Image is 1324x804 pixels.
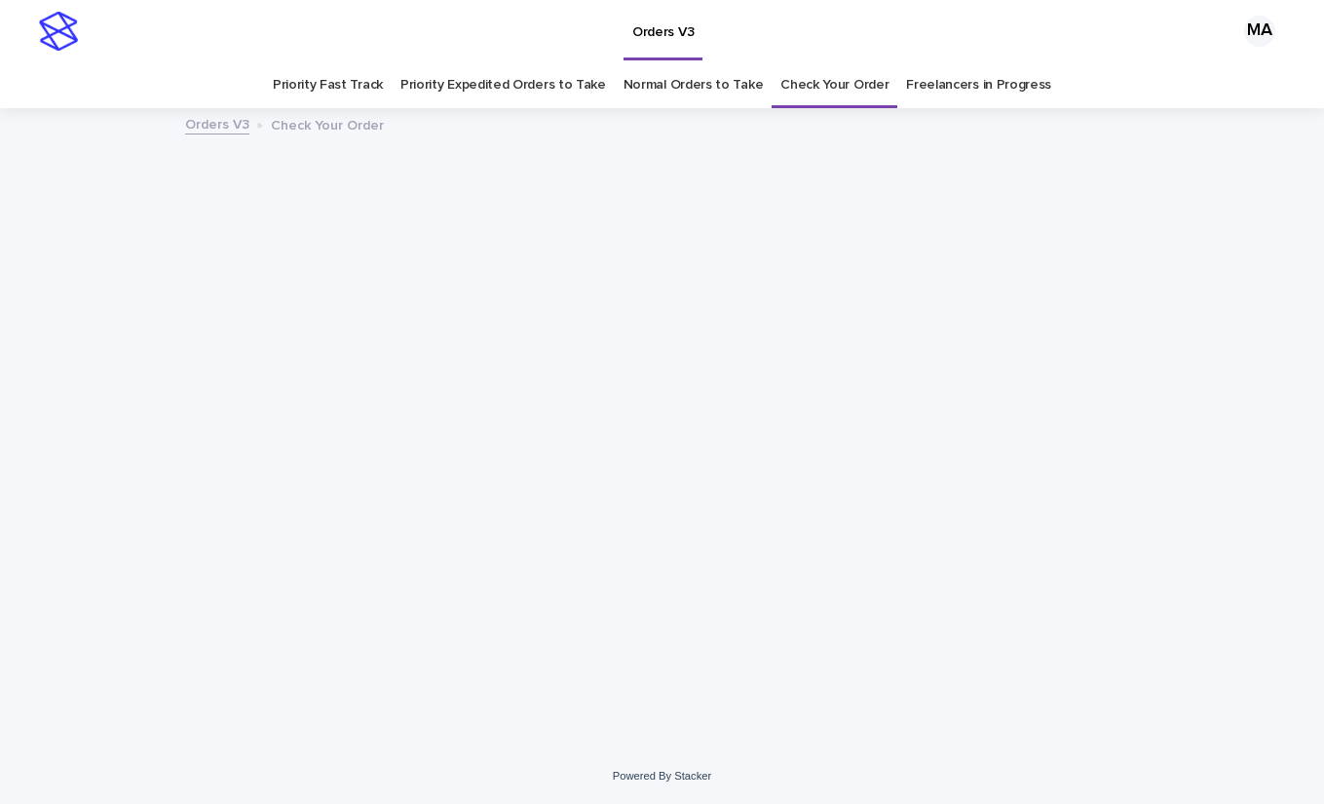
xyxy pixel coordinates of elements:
[780,62,889,108] a: Check Your Order
[1244,16,1275,47] div: MA
[271,113,384,134] p: Check Your Order
[185,112,249,134] a: Orders V3
[273,62,383,108] a: Priority Fast Track
[906,62,1051,108] a: Freelancers in Progress
[613,770,711,782] a: Powered By Stacker
[624,62,764,108] a: Normal Orders to Take
[39,12,78,51] img: stacker-logo-s-only.png
[400,62,606,108] a: Priority Expedited Orders to Take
